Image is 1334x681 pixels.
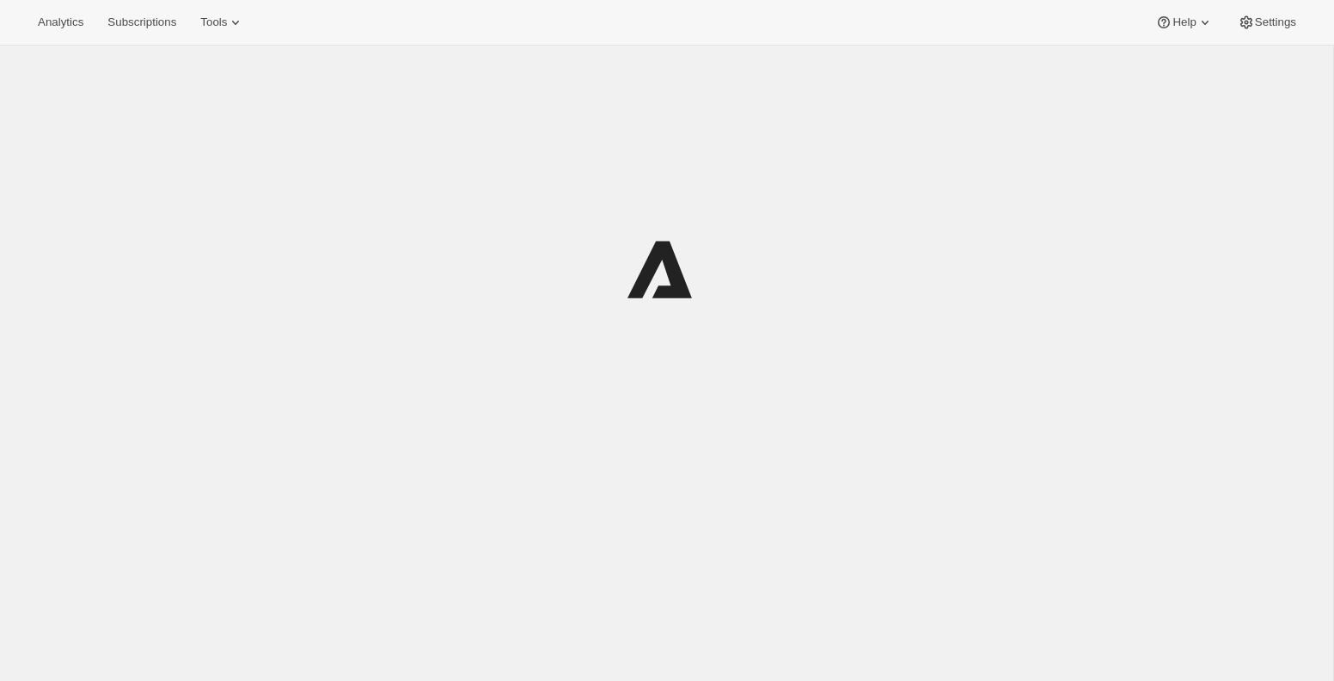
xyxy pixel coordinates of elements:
span: Help [1172,15,1196,29]
span: Subscriptions [107,15,176,29]
span: Analytics [38,15,83,29]
span: Tools [200,15,227,29]
button: Settings [1227,10,1306,34]
button: Tools [190,10,254,34]
button: Analytics [28,10,94,34]
button: Subscriptions [97,10,187,34]
button: Help [1145,10,1223,34]
span: Settings [1255,15,1296,29]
